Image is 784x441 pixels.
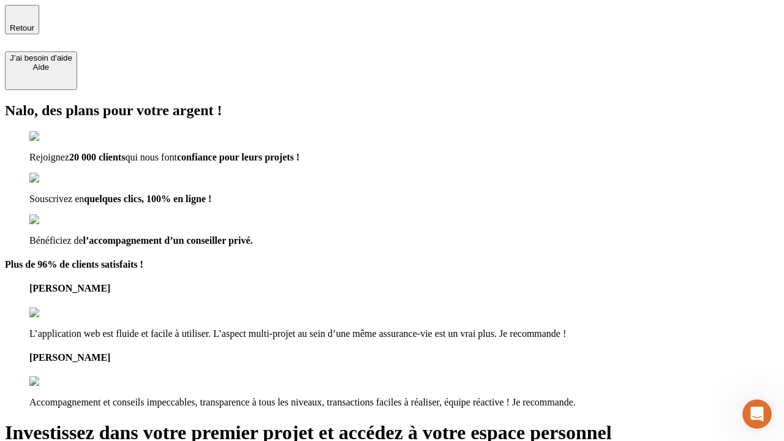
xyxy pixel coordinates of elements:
img: checkmark [29,214,82,225]
span: l’accompagnement d’un conseiller privé. [83,235,253,246]
span: 20 000 clients [69,152,126,162]
h4: Plus de 96% de clients satisfaits ! [5,259,779,270]
span: quelques clics, 100% en ligne ! [84,194,211,204]
span: qui nous font [125,152,176,162]
p: L’application web est fluide et facile à utiliser. L’aspect multi-projet au sein d’une même assur... [29,328,779,339]
img: reviews stars [29,307,90,318]
button: J’ai besoin d'aideAide [5,51,77,90]
h4: [PERSON_NAME] [29,352,779,363]
span: Souscrivez en [29,194,84,204]
div: Aide [10,62,72,72]
span: confiance pour leurs projets ! [177,152,300,162]
span: Rejoignez [29,152,69,162]
img: checkmark [29,131,82,142]
button: Retour [5,5,39,34]
img: checkmark [29,173,82,184]
span: Retour [10,23,34,32]
iframe: Intercom live chat [742,399,772,429]
img: reviews stars [29,376,90,387]
p: Accompagnement et conseils impeccables, transparence à tous les niveaux, transactions faciles à r... [29,397,779,408]
h2: Nalo, des plans pour votre argent ! [5,102,779,119]
div: J’ai besoin d'aide [10,53,72,62]
h4: [PERSON_NAME] [29,283,779,294]
span: Bénéficiez de [29,235,83,246]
